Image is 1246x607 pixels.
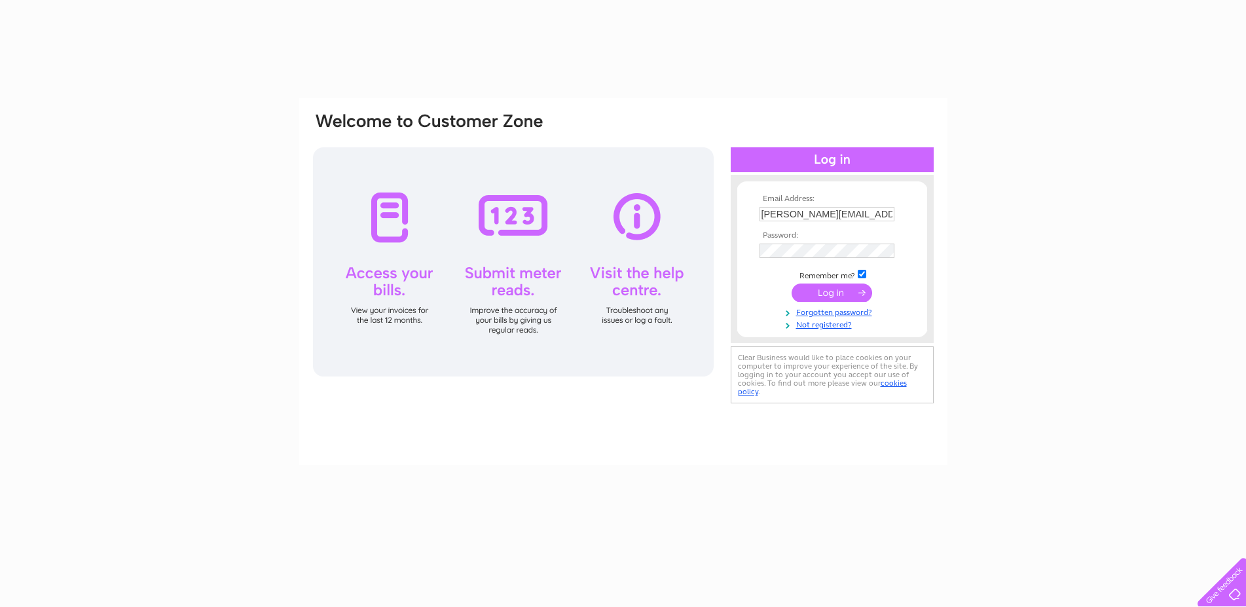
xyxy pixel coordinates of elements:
div: Clear Business would like to place cookies on your computer to improve your experience of the sit... [731,346,934,403]
input: Submit [792,284,872,302]
th: Password: [756,231,908,240]
th: Email Address: [756,194,908,204]
a: Forgotten password? [760,305,908,318]
a: cookies policy [738,378,907,396]
a: Not registered? [760,318,908,330]
td: Remember me? [756,268,908,281]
